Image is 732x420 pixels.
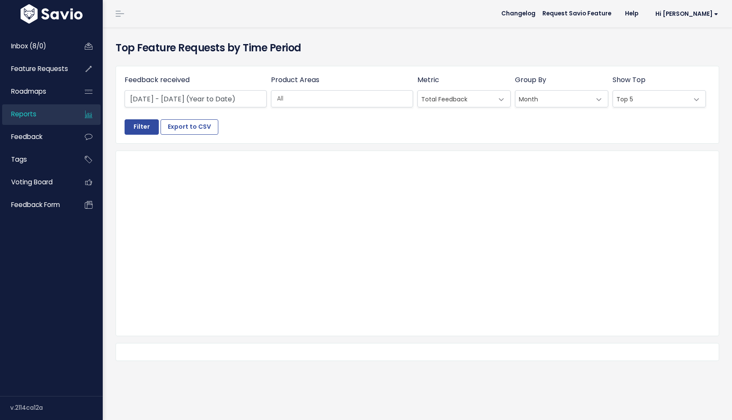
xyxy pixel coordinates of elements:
[618,7,645,20] a: Help
[645,7,725,21] a: Hi [PERSON_NAME]
[161,119,218,135] button: Export to CSV
[417,75,439,85] label: Metric
[613,90,706,107] span: Top 5
[271,75,319,85] label: Product Areas
[11,200,60,209] span: Feedback form
[10,396,103,419] div: v.2114ca12a
[2,172,71,192] a: Voting Board
[274,93,415,104] input: All
[418,91,493,107] span: Total Feedback
[2,104,71,124] a: Reports
[11,155,27,164] span: Tags
[125,75,190,85] label: Feedback received
[2,59,71,79] a: Feature Requests
[501,11,536,17] span: Changelog
[536,7,618,20] a: Request Savio Feature
[2,82,71,101] a: Roadmaps
[11,109,36,118] span: Reports
[18,4,85,24] img: logo-white.9d6f32f41409.svg
[125,119,159,135] input: Filter
[613,75,646,85] label: Show Top
[11,132,42,141] span: Feedback
[515,75,546,85] label: Group By
[2,127,71,147] a: Feedback
[11,41,46,50] span: Inbox (8/0)
[515,90,608,107] span: Month
[11,177,53,186] span: Voting Board
[2,150,71,169] a: Tags
[11,87,46,96] span: Roadmaps
[417,90,511,107] span: Total Feedback
[515,91,591,107] span: Month
[2,195,71,215] a: Feedback form
[613,91,688,107] span: Top 5
[2,36,71,56] a: Inbox (8/0)
[125,90,267,107] input: Choose dates
[11,64,68,73] span: Feature Requests
[655,11,718,17] span: Hi [PERSON_NAME]
[116,40,719,56] h4: Top Feature Requests by Time Period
